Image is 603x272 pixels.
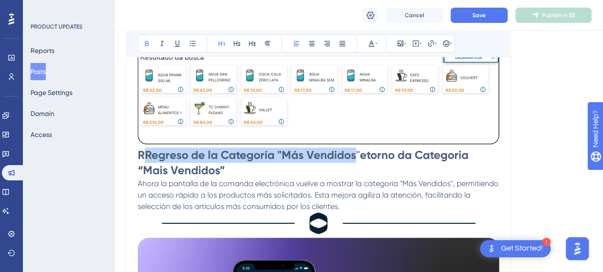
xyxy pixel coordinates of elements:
[486,243,497,254] img: launcher-image-alternative-text
[386,8,443,23] button: Cancel
[31,126,52,143] button: Access
[31,84,72,101] button: Page Settings
[542,11,575,19] span: Publish in ES
[542,238,551,246] div: 1
[138,148,471,177] strong: etorno da Categoria “Mais Vendidos”
[563,234,592,263] iframe: UserGuiding AI Assistant Launcher
[31,42,54,59] button: Reports
[472,11,486,19] span: Save
[138,179,501,211] span: Ahora la pantalla de la comanda electrónica vuelve a mostrar la categoría "Más Vendidos", permiti...
[31,63,46,80] button: Posts
[501,243,543,254] div: Get Started!
[405,11,424,19] span: Cancel
[356,148,360,162] span: "
[31,105,54,122] button: Domain
[450,8,508,23] button: Save
[138,148,356,162] strong: RRegreso de la Categoría "Más Vendidos
[515,8,592,23] button: Publish in ES
[22,2,60,14] span: Need Help?
[480,240,551,257] div: Open Get Started! checklist, remaining modules: 1
[31,23,82,31] div: PRODUCT UPDATES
